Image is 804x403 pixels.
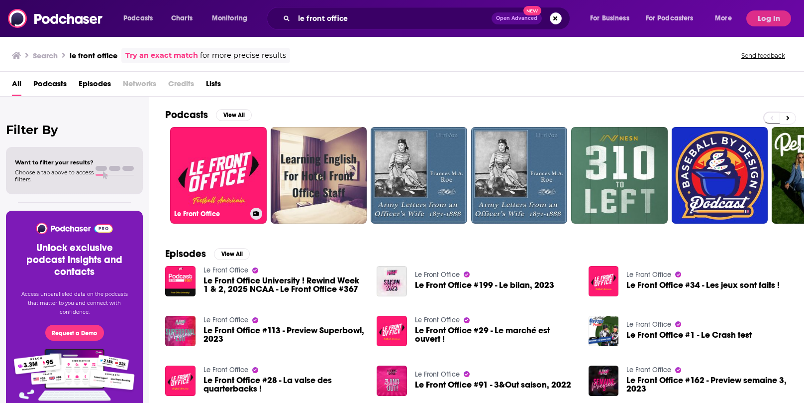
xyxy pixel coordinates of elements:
a: Le Front Office #199 - Le bilan, 2023 [415,281,554,289]
a: PodcastsView All [165,109,252,121]
a: Podcasts [33,76,67,96]
a: Le Front Office #1 - Le Crash test [626,331,752,339]
a: Le Front Office [415,316,460,324]
a: Le Front Office [415,270,460,279]
button: Log In [746,10,791,26]
button: Open AdvancedNew [492,12,542,24]
h3: le front office [70,51,117,60]
span: Podcasts [123,11,153,25]
a: Le Front Office [203,266,248,274]
a: Le Front Office #113 - Preview Superbowl, 2023 [203,326,365,343]
span: for more precise results [200,50,286,61]
img: Le Front Office #162 - Preview semaine 3, 2023 [589,366,619,396]
a: Lists [206,76,221,96]
a: Charts [165,10,199,26]
h3: Unlock exclusive podcast insights and contacts [18,242,131,278]
h2: Podcasts [165,109,208,121]
a: All [12,76,21,96]
span: Networks [123,76,156,96]
a: Le Front Office #28 - La valse des quarterbacks ! [203,376,365,393]
img: Le Front Office #113 - Preview Superbowl, 2023 [165,316,196,346]
a: EpisodesView All [165,248,250,260]
span: Choose a tab above to access filters. [15,169,94,183]
a: Le Front Office [203,316,248,324]
button: open menu [116,10,166,26]
button: Request a Demo [45,325,104,341]
a: Le Front Office University ! Rewind Week 1 & 2, 2025 NCAA - Le Front Office #367 [203,276,365,293]
a: Le Front Office [203,366,248,374]
span: For Business [590,11,629,25]
a: Le Front Office [626,320,671,329]
p: Access unparalleled data on the podcasts that matter to you and connect with confidence. [18,290,131,317]
img: Le Front Office #91 - 3&Out saison, 2022 [377,366,407,396]
img: Le Front Office #29 - Le marché est ouvert ! [377,316,407,346]
span: Charts [171,11,193,25]
a: Le Front Office [415,370,460,379]
a: Try an exact match [125,50,198,61]
h3: Le Front Office [174,210,246,218]
span: Want to filter your results? [15,159,94,166]
h2: Filter By [6,123,143,137]
button: open menu [639,10,708,26]
button: open menu [708,10,744,26]
span: New [523,6,541,15]
a: Le Front Office #29 - Le marché est ouvert ! [415,326,577,343]
img: Le Front Office University ! Rewind Week 1 & 2, 2025 NCAA - Le Front Office #367 [165,266,196,296]
img: Podchaser - Follow, Share and Rate Podcasts [8,9,103,28]
a: Le Front Office #162 - Preview semaine 3, 2023 [626,376,788,393]
span: Open Advanced [496,16,537,21]
a: Le Front Office [626,270,671,279]
a: Le Front Office #91 - 3&Out saison, 2022 [415,381,571,389]
span: Monitoring [212,11,247,25]
img: Le Front Office #199 - Le bilan, 2023 [377,266,407,296]
a: Le Front Office [170,127,267,224]
button: open menu [205,10,260,26]
span: More [715,11,732,25]
h3: Search [33,51,58,60]
img: Podchaser - Follow, Share and Rate Podcasts [35,223,113,234]
img: Le Front Office #28 - La valse des quarterbacks ! [165,366,196,396]
a: Le Front Office #34 - Les jeux sont faits ! [626,281,780,289]
span: For Podcasters [646,11,694,25]
img: Le Front Office #34 - Les jeux sont faits ! [589,266,619,296]
div: Search podcasts, credits, & more... [276,7,580,30]
button: Send feedback [738,51,788,60]
img: Le Front Office #1 - Le Crash test [589,316,619,346]
button: View All [214,248,250,260]
a: Le Front Office [626,366,671,374]
button: View All [216,109,252,121]
span: Credits [168,76,194,96]
button: open menu [583,10,642,26]
h2: Episodes [165,248,206,260]
input: Search podcasts, credits, & more... [294,10,492,26]
img: Pro Features [10,349,138,402]
a: Episodes [79,76,111,96]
